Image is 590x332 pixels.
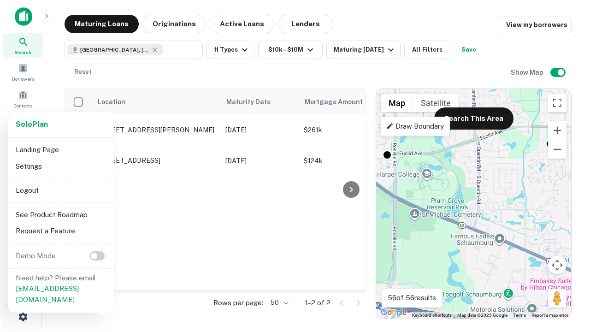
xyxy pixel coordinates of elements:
[12,207,111,223] li: See Product Roadmap
[16,273,107,305] p: Need help? Please email
[16,285,79,303] a: [EMAIL_ADDRESS][DOMAIN_NAME]
[544,229,590,273] iframe: Chat Widget
[16,119,48,130] a: SoloPlan
[12,142,111,158] li: Landing Page
[16,120,48,129] strong: Solo Plan
[12,182,111,199] li: Logout
[12,223,111,239] li: Request a Feature
[12,250,59,261] p: Demo Mode
[12,158,111,175] li: Settings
